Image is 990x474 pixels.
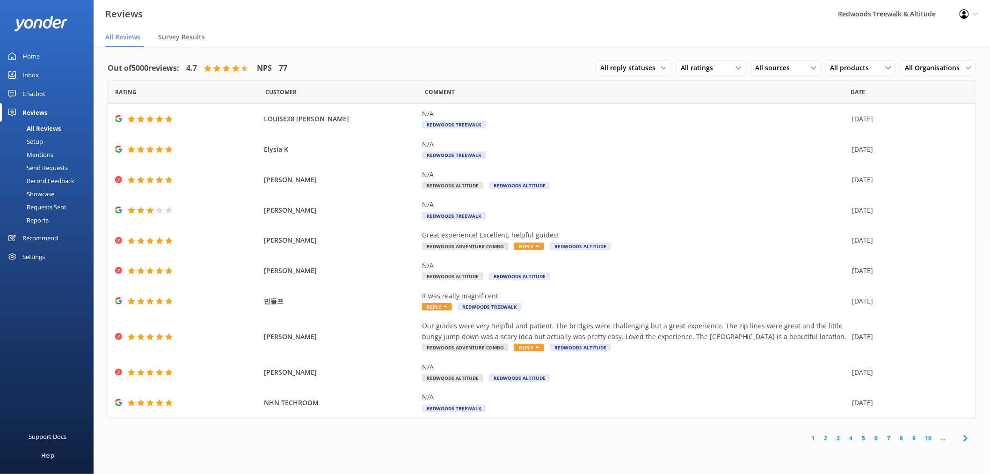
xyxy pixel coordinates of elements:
[6,200,66,214] div: Requests Sent
[6,187,54,200] div: Showcase
[852,175,964,185] div: [DATE]
[830,63,875,73] span: All products
[6,187,94,200] a: Showcase
[22,247,45,266] div: Settings
[422,392,848,402] div: N/A
[6,148,53,161] div: Mentions
[489,182,550,189] span: Redwoods Altitude
[6,214,94,227] a: Reports
[851,88,866,96] span: Date
[852,144,964,155] div: [DATE]
[852,398,964,408] div: [DATE]
[895,434,908,443] a: 8
[514,344,544,351] span: Reply
[422,151,486,159] span: Redwoods Treewalk
[422,212,486,220] span: Redwoods Treewalk
[550,243,611,250] span: Redwoods Altitude
[422,109,848,119] div: N/A
[422,321,848,342] div: Our guides were very helpful and patient. The bridges were challenging but a great experience. Th...
[852,296,964,306] div: [DATE]
[422,303,452,311] span: Reply
[115,88,137,96] span: Date
[908,434,921,443] a: 9
[6,174,94,187] a: Record Feedback
[756,63,796,73] span: All sources
[105,7,143,22] h3: Reviews
[422,374,483,382] span: Redwoods Altitude
[105,32,140,42] span: All Reviews
[29,427,67,446] div: Support Docs
[921,434,937,443] a: 10
[6,174,74,187] div: Record Feedback
[6,214,49,227] div: Reports
[422,273,483,280] span: Redwoods Altitude
[6,148,94,161] a: Mentions
[600,63,661,73] span: All reply statuses
[265,88,297,96] span: Date
[22,66,39,84] div: Inbox
[22,84,45,103] div: Chatbot
[158,32,205,42] span: Survey Results
[6,161,94,174] a: Send Requests
[422,405,486,412] span: Redwoods Treewalk
[6,135,94,148] a: Setup
[264,144,417,155] span: Elysia K
[264,205,417,215] span: [PERSON_NAME]
[422,362,848,372] div: N/A
[22,103,47,122] div: Reviews
[108,62,179,74] h4: Out of 5000 reviews:
[422,344,509,351] span: Redwoods Adventure Combo
[870,434,883,443] a: 6
[6,122,61,135] div: All Reviews
[422,200,848,210] div: N/A
[937,434,950,443] span: ...
[458,303,522,311] span: Redwoods Treewalk
[807,434,820,443] a: 1
[852,235,964,245] div: [DATE]
[279,62,287,74] h4: 77
[852,266,964,276] div: [DATE]
[832,434,845,443] a: 3
[186,62,197,74] h4: 4.7
[264,398,417,408] span: NHN TECHROOM
[264,114,417,124] span: LOUISE28 [PERSON_NAME]
[858,434,870,443] a: 5
[422,260,848,271] div: N/A
[820,434,832,443] a: 2
[852,114,964,124] div: [DATE]
[22,229,58,247] div: Recommend
[6,200,94,214] a: Requests Sent
[6,161,68,174] div: Send Requests
[264,235,417,245] span: [PERSON_NAME]
[883,434,895,443] a: 7
[22,47,40,66] div: Home
[425,88,455,96] span: Question
[845,434,858,443] a: 4
[852,332,964,342] div: [DATE]
[14,16,68,31] img: yonder-white-logo.png
[264,266,417,276] span: [PERSON_NAME]
[550,344,611,351] span: Redwoods Altitude
[422,182,483,189] span: Redwoods Altitude
[905,63,966,73] span: All Organisations
[489,273,550,280] span: Redwoods Altitude
[422,230,848,240] div: Great experience! Excellent, helpful guides!
[6,122,94,135] a: All Reviews
[422,170,848,180] div: N/A
[422,139,848,149] div: N/A
[264,367,417,378] span: [PERSON_NAME]
[852,367,964,378] div: [DATE]
[264,332,417,342] span: [PERSON_NAME]
[514,243,544,250] span: Reply
[6,135,43,148] div: Setup
[257,62,272,74] h4: NPS
[422,243,509,250] span: Redwoods Adventure Combo
[852,205,964,215] div: [DATE]
[681,63,719,73] span: All ratings
[489,374,550,382] span: Redwoods Altitude
[264,296,417,306] span: 민돌프
[422,291,848,301] div: It was really magnificent
[41,446,54,465] div: Help
[264,175,417,185] span: [PERSON_NAME]
[422,121,486,128] span: Redwoods Treewalk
